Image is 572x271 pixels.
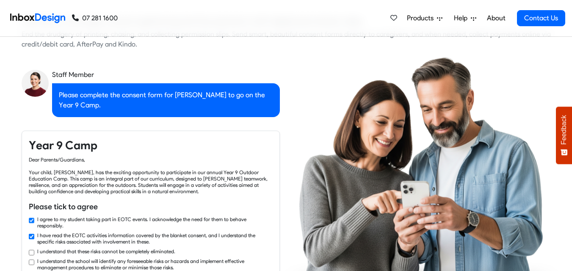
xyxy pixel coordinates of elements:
span: Products [407,13,437,23]
button: Feedback - Show survey [556,107,572,164]
h4: Year 9 Camp [29,138,273,153]
a: Products [403,10,446,27]
label: I understand the school will identify any foreseeable risks or hazards and implement effective ma... [37,258,273,271]
a: About [484,10,508,27]
label: I have read the EOTC activities information covered by the blanket consent, and I understand the ... [37,232,273,245]
div: End the drudgery of printing, chasing, and collecting permission slips. Send smart, beautiful con... [22,29,551,49]
div: Dear Parents/Guardians, Your child, [PERSON_NAME], has the exciting opportunity to participate in... [29,156,273,194]
span: Help [454,13,471,23]
div: Staff Member [52,70,280,80]
span: Feedback [560,115,568,145]
label: I agree to my student taking part in EOTC events. I acknowledge the need for them to behave respo... [37,216,273,229]
label: I understand that these risks cannot be completely eliminated. [37,248,175,255]
a: 07 281 1600 [72,13,118,23]
a: Help [450,10,480,27]
div: Please complete the consent form for [PERSON_NAME] to go on the Year 9 Camp. [52,83,280,117]
img: staff_avatar.png [22,70,49,97]
h6: Please tick to agree [29,201,273,212]
a: Contact Us [517,10,565,26]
